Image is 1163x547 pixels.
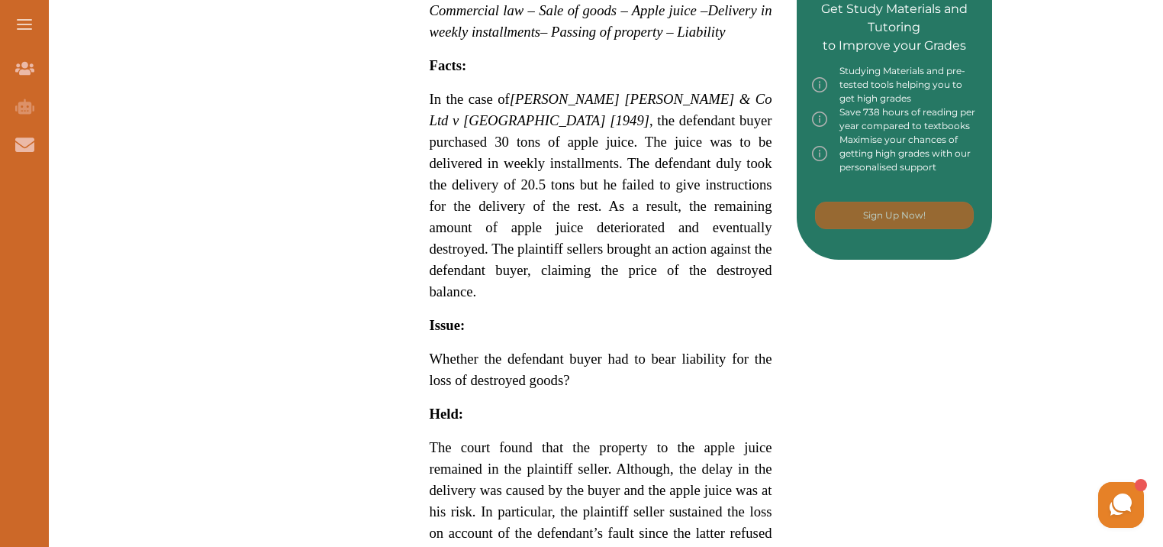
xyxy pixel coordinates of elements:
iframe: Reviews Badge Ribbon Widget [815,321,1105,357]
iframe: HelpCrunch [797,478,1148,532]
p: Sign Up Now! [863,209,926,222]
img: info-img [812,105,827,133]
strong: Held: [430,406,464,422]
span: – Passing of property – Liability [540,24,725,40]
span: [PERSON_NAME] [PERSON_NAME] & Co Ltd v [GEOGRAPHIC_DATA] [1949] [430,91,772,128]
img: info-img [812,133,827,174]
div: Studying Materials and pre-tested tools helping you to get high grades [812,64,978,105]
strong: Issue: [430,317,466,333]
button: [object Object] [815,202,974,229]
div: Save 738 hours of reading per year compared to textbooks [812,105,978,133]
img: info-img [812,64,827,105]
span: In the case of , the defendant buyer purchased 30 tons of apple juice. The juice was to be delive... [430,91,772,299]
span: Whether the defendant buyer had to bear liability for the loss of destroyed goods? [430,351,772,388]
div: Maximise your chances of getting high grades with our personalised support [812,133,978,174]
strong: Facts: [430,57,467,73]
span: Commercial law – Sale of goods – Apple juice – [430,2,708,18]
